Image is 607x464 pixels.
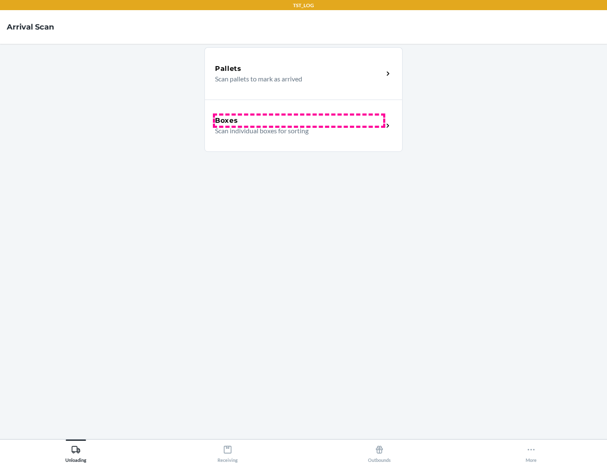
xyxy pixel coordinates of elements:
[303,440,455,463] button: Outbounds
[204,100,403,152] a: BoxesScan individual boxes for sorting
[152,440,303,463] button: Receiving
[215,126,376,136] p: Scan individual boxes for sorting
[293,2,314,9] p: TST_LOG
[215,116,238,126] h5: Boxes
[204,47,403,100] a: PalletsScan pallets to mark as arrived
[455,440,607,463] button: More
[526,442,537,463] div: More
[215,74,376,84] p: Scan pallets to mark as arrived
[7,22,54,32] h4: Arrival Scan
[65,442,86,463] div: Unloading
[218,442,238,463] div: Receiving
[368,442,391,463] div: Outbounds
[215,64,242,74] h5: Pallets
